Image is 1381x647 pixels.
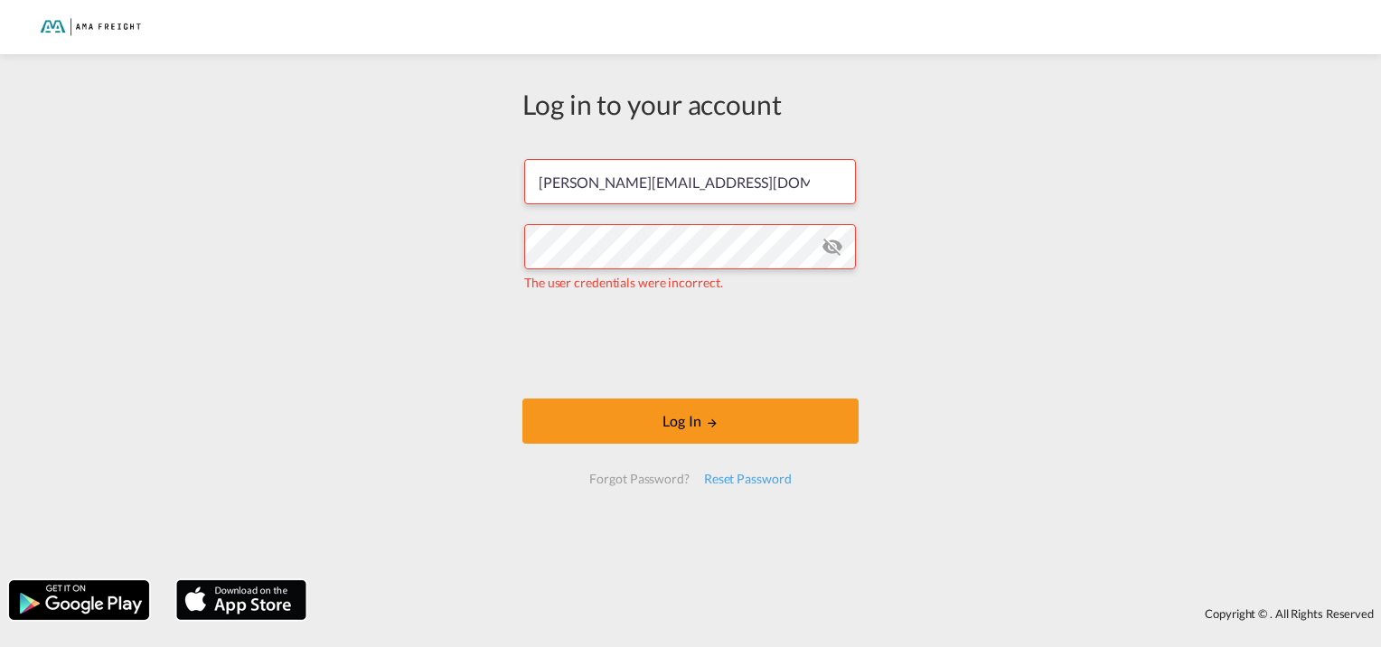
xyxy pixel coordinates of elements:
md-icon: icon-eye-off [822,236,843,258]
div: Forgot Password? [582,463,696,495]
div: Copyright © . All Rights Reserved [315,598,1381,629]
button: LOGIN [522,399,859,444]
img: f843cad07f0a11efa29f0335918cc2fb.png [27,7,149,48]
div: Log in to your account [522,85,859,123]
div: Reset Password [697,463,799,495]
iframe: reCAPTCHA [553,310,828,380]
span: The user credentials were incorrect. [524,275,722,290]
img: google.png [7,578,151,622]
input: Enter email/phone number [524,159,856,204]
img: apple.png [174,578,308,622]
